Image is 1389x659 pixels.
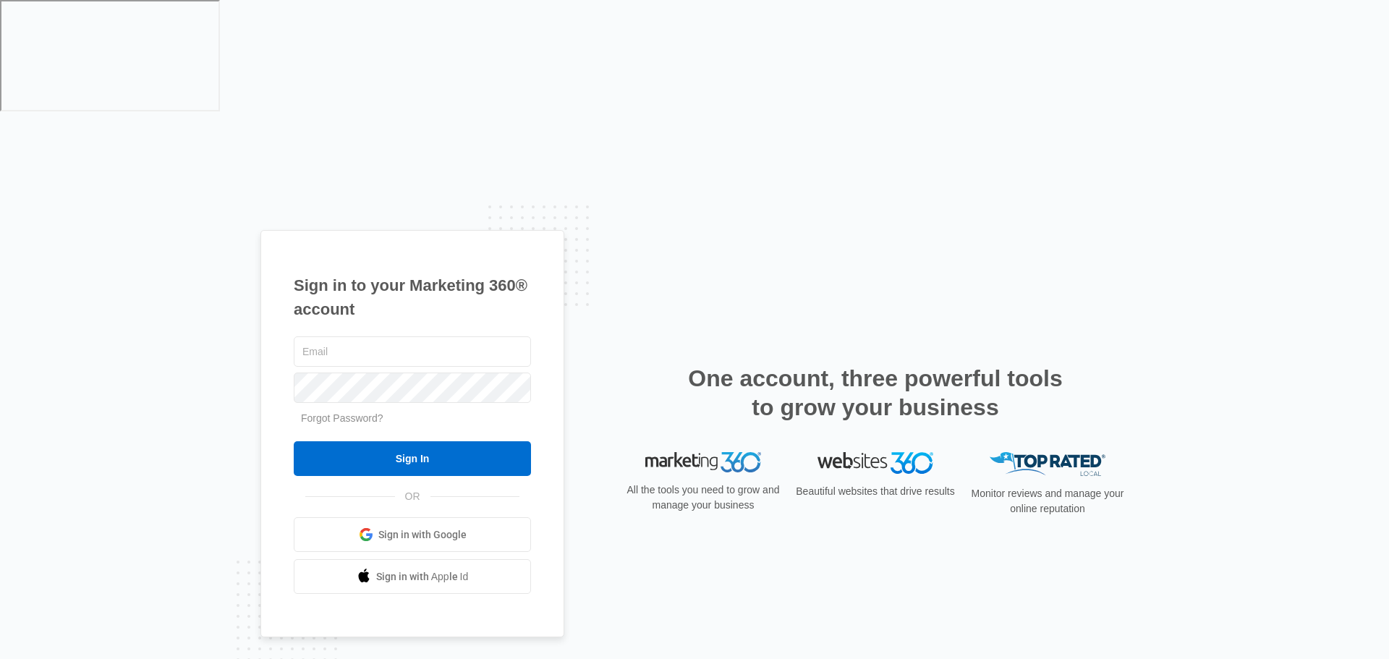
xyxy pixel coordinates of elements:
span: OR [395,489,430,504]
span: Sign in with Google [378,527,467,543]
h2: One account, three powerful tools to grow your business [684,364,1067,422]
p: Beautiful websites that drive results [794,484,956,499]
h1: Sign in to your Marketing 360® account [294,273,531,321]
p: Monitor reviews and manage your online reputation [967,486,1129,516]
a: Sign in with Google [294,517,531,552]
input: Email [294,336,531,367]
input: Sign In [294,441,531,476]
a: Forgot Password? [301,412,383,424]
span: Sign in with Apple Id [376,569,469,584]
img: Marketing 360 [645,452,761,472]
img: Top Rated Local [990,452,1105,476]
p: All the tools you need to grow and manage your business [622,482,784,513]
img: Websites 360 [817,452,933,473]
a: Sign in with Apple Id [294,559,531,594]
